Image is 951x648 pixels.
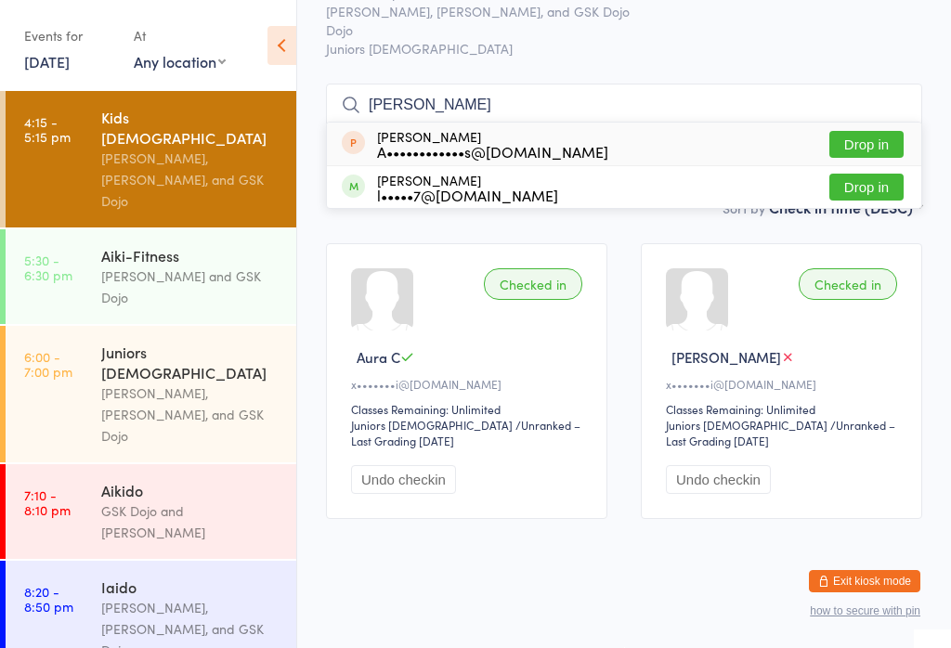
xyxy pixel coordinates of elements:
div: Aikido [101,480,280,500]
div: Juniors [DEMOGRAPHIC_DATA] [666,417,827,433]
a: 4:15 -5:15 pmKids [DEMOGRAPHIC_DATA][PERSON_NAME], [PERSON_NAME], and GSK Dojo [6,91,296,227]
button: Drop in [829,174,904,201]
button: Exit kiosk mode [809,570,920,592]
div: l•••••7@[DOMAIN_NAME] [377,188,558,202]
span: Aura C [357,347,400,367]
button: Undo checkin [666,465,771,494]
div: Classes Remaining: Unlimited [666,401,903,417]
input: Search [326,84,922,126]
div: [PERSON_NAME], [PERSON_NAME], and GSK Dojo [101,382,280,447]
button: Drop in [829,131,904,158]
div: A••••••••••••s@[DOMAIN_NAME] [377,144,608,159]
div: Checked in [484,268,582,300]
div: [PERSON_NAME] [377,173,558,202]
div: [PERSON_NAME] and GSK Dojo [101,266,280,308]
div: Classes Remaining: Unlimited [351,401,588,417]
time: 7:10 - 8:10 pm [24,487,71,517]
span: [PERSON_NAME], [PERSON_NAME], and GSK Dojo [326,2,893,20]
button: how to secure with pin [810,604,920,617]
span: [PERSON_NAME] [671,347,781,367]
div: GSK Dojo and [PERSON_NAME] [101,500,280,543]
div: Any location [134,51,226,71]
button: Undo checkin [351,465,456,494]
div: Juniors [DEMOGRAPHIC_DATA] [101,342,280,382]
div: x•••••••i@[DOMAIN_NAME] [351,376,588,392]
a: 7:10 -8:10 pmAikidoGSK Dojo and [PERSON_NAME] [6,464,296,559]
span: Juniors [DEMOGRAPHIC_DATA] [326,39,922,58]
div: Aiki-Fitness [101,245,280,266]
a: 6:00 -7:00 pmJuniors [DEMOGRAPHIC_DATA][PERSON_NAME], [PERSON_NAME], and GSK Dojo [6,326,296,462]
span: Dojo [326,20,893,39]
time: 5:30 - 6:30 pm [24,253,72,282]
div: Events for [24,20,115,51]
div: x•••••••i@[DOMAIN_NAME] [666,376,903,392]
time: 4:15 - 5:15 pm [24,114,71,144]
div: [PERSON_NAME], [PERSON_NAME], and GSK Dojo [101,148,280,212]
a: 5:30 -6:30 pmAiki-Fitness[PERSON_NAME] and GSK Dojo [6,229,296,324]
time: 6:00 - 7:00 pm [24,349,72,379]
div: [PERSON_NAME] [377,129,608,159]
div: Iaido [101,577,280,597]
div: Checked in [799,268,897,300]
time: 8:20 - 8:50 pm [24,584,73,614]
div: Kids [DEMOGRAPHIC_DATA] [101,107,280,148]
div: Juniors [DEMOGRAPHIC_DATA] [351,417,513,433]
a: [DATE] [24,51,70,71]
div: At [134,20,226,51]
